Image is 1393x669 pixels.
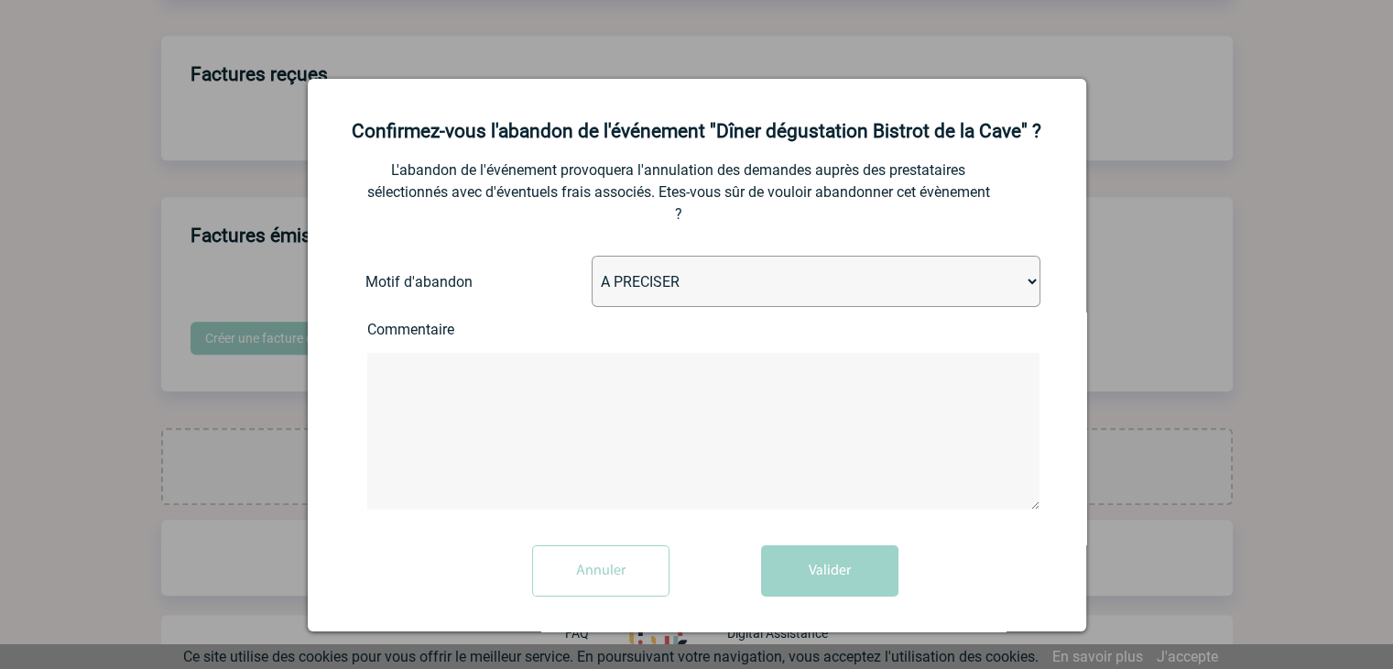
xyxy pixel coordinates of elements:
button: Valider [761,545,898,597]
h2: Confirmez-vous l'abandon de l'événement "Dîner dégustation Bistrot de la Cave" ? [331,120,1063,142]
input: Annuler [532,545,669,597]
label: Commentaire [367,321,514,338]
label: Motif d'abandon [365,273,507,291]
p: L'abandon de l'événement provoquera l'annulation des demandes auprès des prestataires sélectionné... [367,159,990,225]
